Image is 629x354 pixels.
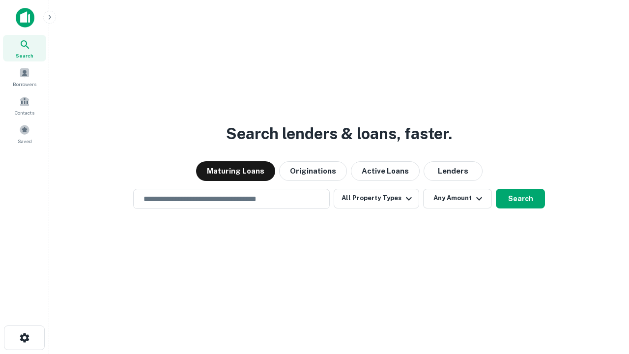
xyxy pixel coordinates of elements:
[3,92,46,118] a: Contacts
[3,120,46,147] a: Saved
[16,8,34,28] img: capitalize-icon.png
[423,189,492,208] button: Any Amount
[3,63,46,90] a: Borrowers
[3,35,46,61] a: Search
[13,80,36,88] span: Borrowers
[334,189,419,208] button: All Property Types
[580,275,629,323] iframe: Chat Widget
[424,161,483,181] button: Lenders
[351,161,420,181] button: Active Loans
[16,52,33,59] span: Search
[226,122,452,146] h3: Search lenders & loans, faster.
[18,137,32,145] span: Saved
[15,109,34,117] span: Contacts
[496,189,545,208] button: Search
[279,161,347,181] button: Originations
[196,161,275,181] button: Maturing Loans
